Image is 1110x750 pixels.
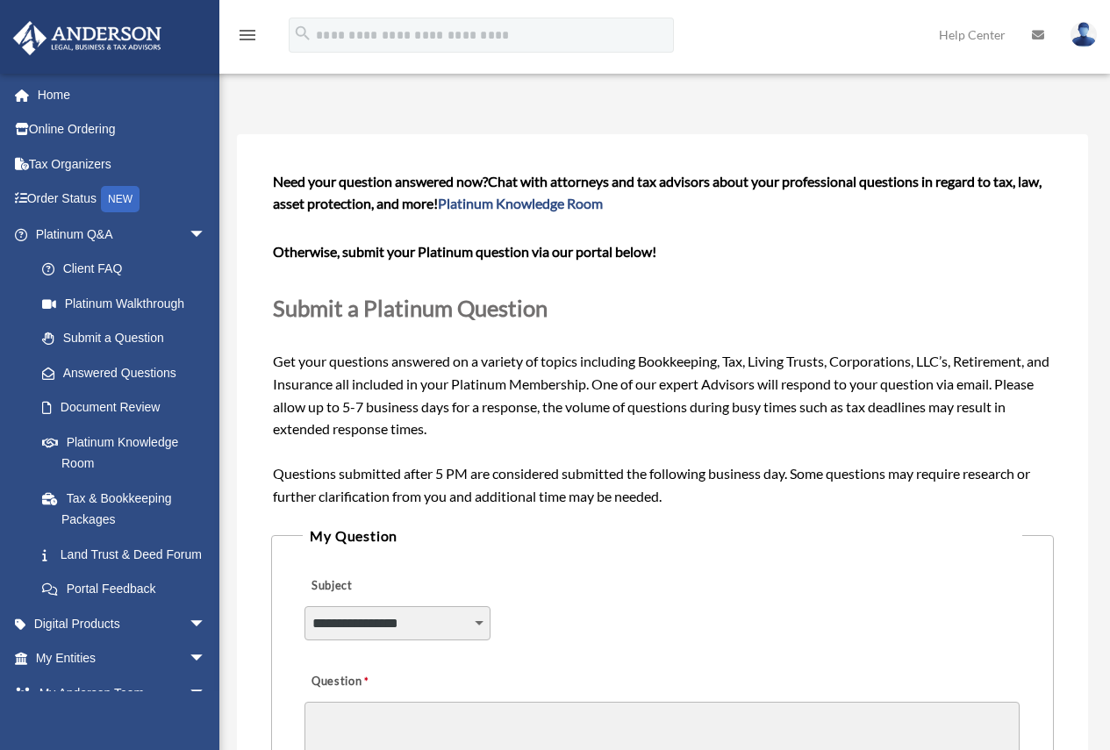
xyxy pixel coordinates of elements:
[273,243,656,260] b: Otherwise, submit your Platinum question via our portal below!
[273,295,548,321] span: Submit a Platinum Question
[189,641,224,677] span: arrow_drop_down
[25,286,233,321] a: Platinum Walkthrough
[237,25,258,46] i: menu
[25,252,233,287] a: Client FAQ
[12,641,233,676] a: My Entitiesarrow_drop_down
[12,112,233,147] a: Online Ordering
[237,31,258,46] a: menu
[12,182,233,218] a: Order StatusNEW
[25,321,224,356] a: Submit a Question
[25,572,233,607] a: Portal Feedback
[273,173,1052,504] span: Get your questions answered on a variety of topics including Bookkeeping, Tax, Living Trusts, Cor...
[293,24,312,43] i: search
[304,669,440,694] label: Question
[12,606,233,641] a: Digital Productsarrow_drop_down
[12,77,233,112] a: Home
[25,481,233,537] a: Tax & Bookkeeping Packages
[273,173,488,189] span: Need your question answered now?
[12,675,233,711] a: My Anderson Teamarrow_drop_down
[25,537,233,572] a: Land Trust & Deed Forum
[189,675,224,711] span: arrow_drop_down
[25,425,233,481] a: Platinum Knowledge Room
[25,390,233,425] a: Document Review
[438,195,603,211] a: Platinum Knowledge Room
[1071,22,1097,47] img: User Pic
[25,355,233,390] a: Answered Questions
[304,574,471,598] label: Subject
[273,173,1042,212] span: Chat with attorneys and tax advisors about your professional questions in regard to tax, law, ass...
[303,524,1021,548] legend: My Question
[189,217,224,253] span: arrow_drop_down
[101,186,140,212] div: NEW
[12,217,233,252] a: Platinum Q&Aarrow_drop_down
[12,146,233,182] a: Tax Organizers
[8,21,167,55] img: Anderson Advisors Platinum Portal
[189,606,224,642] span: arrow_drop_down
